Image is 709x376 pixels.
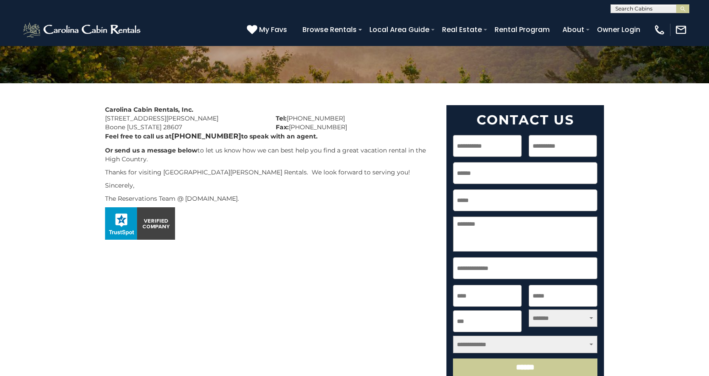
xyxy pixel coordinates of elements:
p: to let us know how we can best help you find a great vacation rental in the High Country. [105,146,433,163]
b: [PHONE_NUMBER] [172,132,241,140]
a: My Favs [247,24,289,35]
a: About [558,22,589,37]
strong: Tel: [276,114,287,122]
span: My Favs [259,24,287,35]
b: to speak with an agent. [241,132,318,140]
b: Or send us a message below [105,146,197,154]
a: Owner Login [593,22,645,37]
p: Thanks for visiting [GEOGRAPHIC_DATA][PERSON_NAME] Rentals. We look forward to serving you! [105,168,433,177]
p: Sincerely, [105,181,433,190]
strong: Fax: [276,123,289,131]
a: Rental Program [490,22,554,37]
strong: Carolina Cabin Rentals, Inc. [105,106,193,114]
img: mail-regular-white.png [675,24,687,36]
h2: Contact Us [453,112,597,128]
b: Feel free to call us at [105,132,172,140]
div: [PHONE_NUMBER] [PHONE_NUMBER] [269,105,440,131]
img: White-1-2.png [22,21,143,39]
div: [STREET_ADDRESS][PERSON_NAME] Boone [US_STATE] 28607 [98,105,269,131]
p: The Reservations Team @ [DOMAIN_NAME]. [105,194,433,203]
a: Browse Rentals [298,22,361,37]
img: seal_horizontal.png [105,207,175,240]
a: Local Area Guide [365,22,434,37]
img: phone-regular-white.png [653,24,666,36]
a: Real Estate [438,22,486,37]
